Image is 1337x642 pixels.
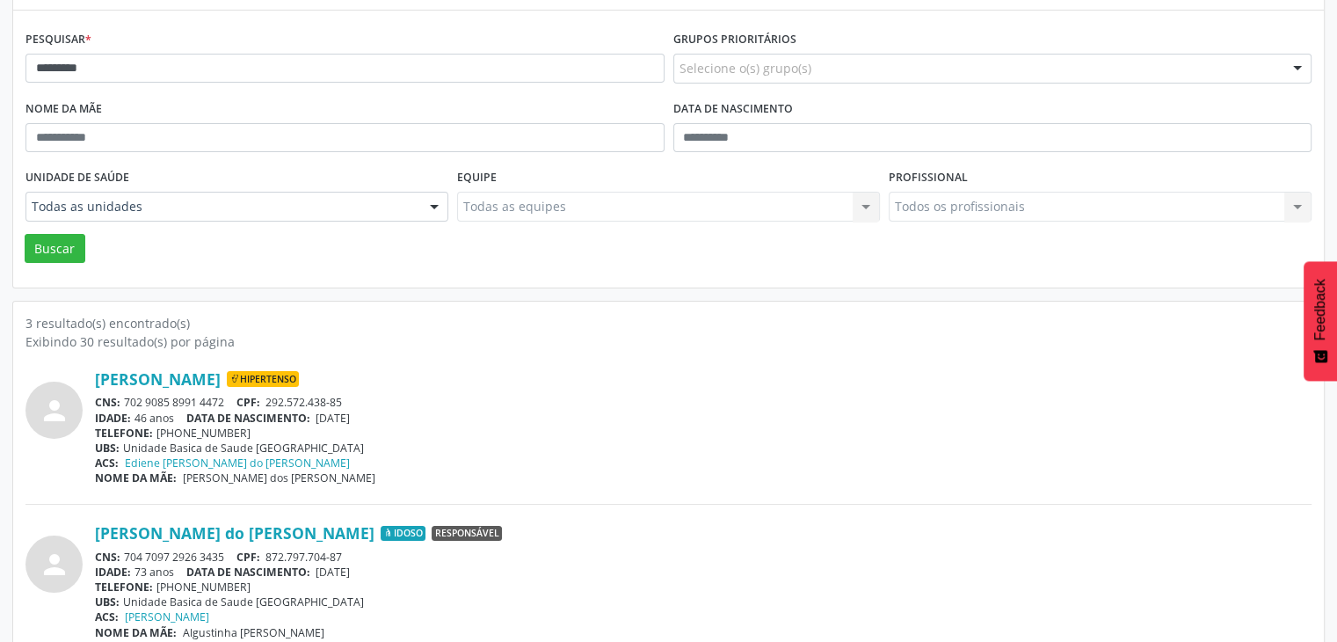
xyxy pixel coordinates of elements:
span: Hipertenso [227,371,299,387]
label: Profissional [889,164,968,192]
span: Algustinha [PERSON_NAME] [183,625,324,640]
span: 872.797.704-87 [265,550,342,565]
span: UBS: [95,441,120,456]
div: 46 anos [95,411,1312,426]
label: Unidade de saúde [25,164,129,192]
span: TELEFONE: [95,580,153,595]
label: Grupos prioritários [673,26,796,54]
a: Ediene [PERSON_NAME] do [PERSON_NAME] [125,456,350,471]
div: [PHONE_NUMBER] [95,580,1312,595]
span: [PERSON_NAME] dos [PERSON_NAME] [183,471,375,485]
span: DATA DE NASCIMENTO: [186,565,310,580]
div: Unidade Basica de Saude [GEOGRAPHIC_DATA] [95,595,1312,609]
span: Idoso [381,526,425,542]
div: Exibindo 30 resultado(s) por página [25,332,1312,351]
label: Pesquisar [25,26,91,54]
i: person [39,549,70,580]
span: CNS: [95,550,120,565]
i: person [39,395,70,427]
div: 73 anos [95,565,1312,580]
span: NOME DA MÃE: [95,471,177,485]
span: IDADE: [95,565,131,580]
label: Data de nascimento [673,96,793,123]
a: [PERSON_NAME] [125,609,209,624]
label: Nome da mãe [25,96,102,123]
span: [DATE] [316,565,350,580]
span: TELEFONE: [95,426,153,441]
span: ACS: [95,609,119,624]
span: CNS: [95,395,120,410]
span: IDADE: [95,411,131,426]
span: 292.572.438-85 [265,395,342,410]
div: Unidade Basica de Saude [GEOGRAPHIC_DATA] [95,441,1312,456]
span: DATA DE NASCIMENTO: [186,411,310,426]
button: Buscar [25,234,85,264]
span: UBS: [95,595,120,609]
span: NOME DA MÃE: [95,625,177,640]
div: 702 9085 8991 4472 [95,395,1312,410]
div: [PHONE_NUMBER] [95,426,1312,441]
span: CPF: [236,550,260,565]
span: CPF: [236,395,260,410]
div: 704 7097 2926 3435 [95,550,1312,565]
a: [PERSON_NAME] [95,369,221,389]
a: [PERSON_NAME] do [PERSON_NAME] [95,523,374,543]
span: Feedback [1312,279,1328,340]
span: Todas as unidades [32,198,412,215]
span: Selecione o(s) grupo(s) [679,59,811,77]
div: 3 resultado(s) encontrado(s) [25,314,1312,332]
span: ACS: [95,456,119,471]
label: Equipe [457,164,497,192]
button: Feedback - Mostrar pesquisa [1304,261,1337,381]
span: Responsável [432,526,502,542]
span: [DATE] [316,411,350,426]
